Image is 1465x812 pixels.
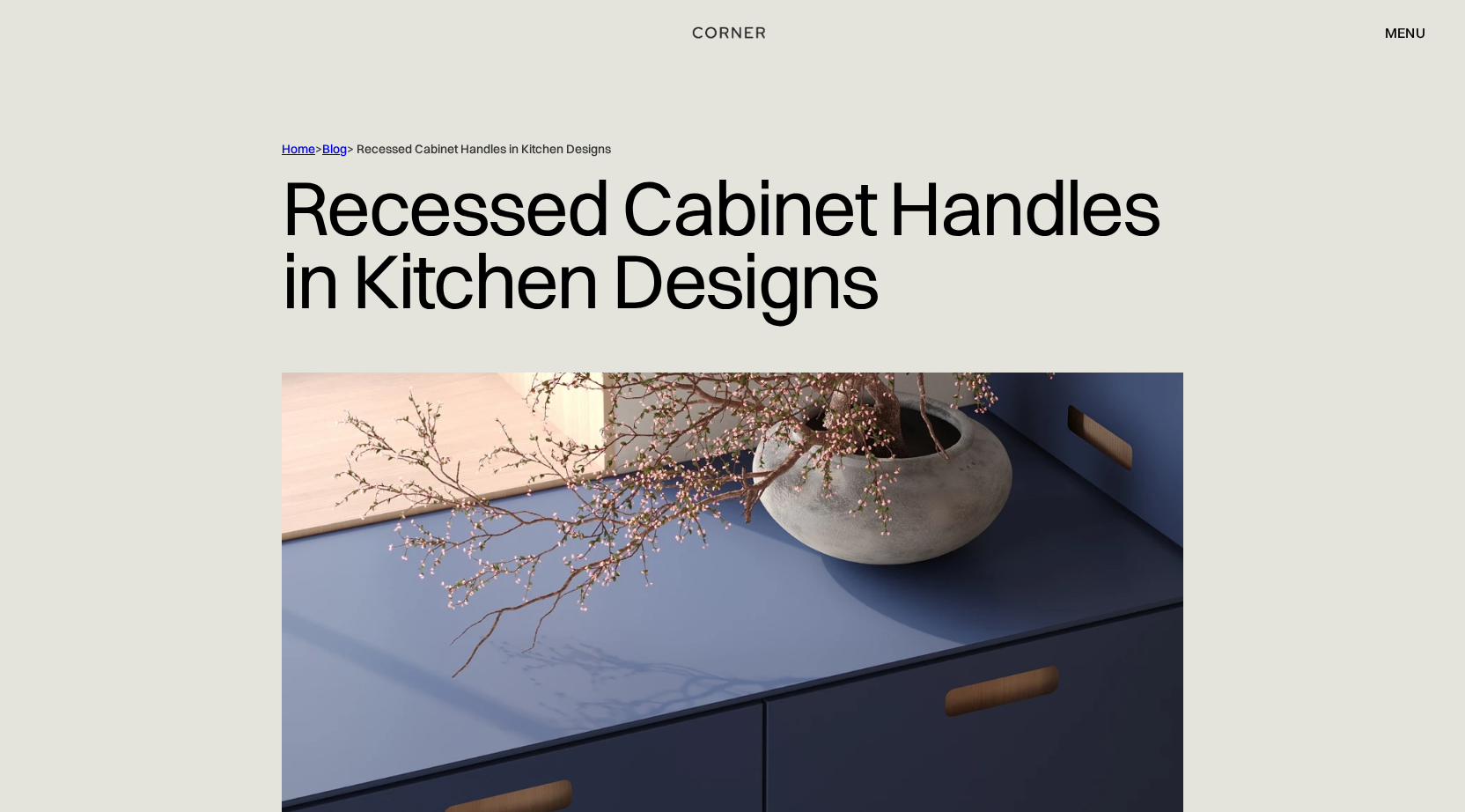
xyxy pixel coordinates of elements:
a: Home [282,141,315,157]
a: Blog [322,141,347,157]
div: menu [1367,18,1425,48]
div: > > Recessed Cabinet Handles in Kitchen Designs [282,141,1109,158]
h1: Recessed Cabinet Handles in Kitchen Designs [282,158,1183,330]
div: menu [1385,26,1425,40]
a: home [672,21,793,44]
